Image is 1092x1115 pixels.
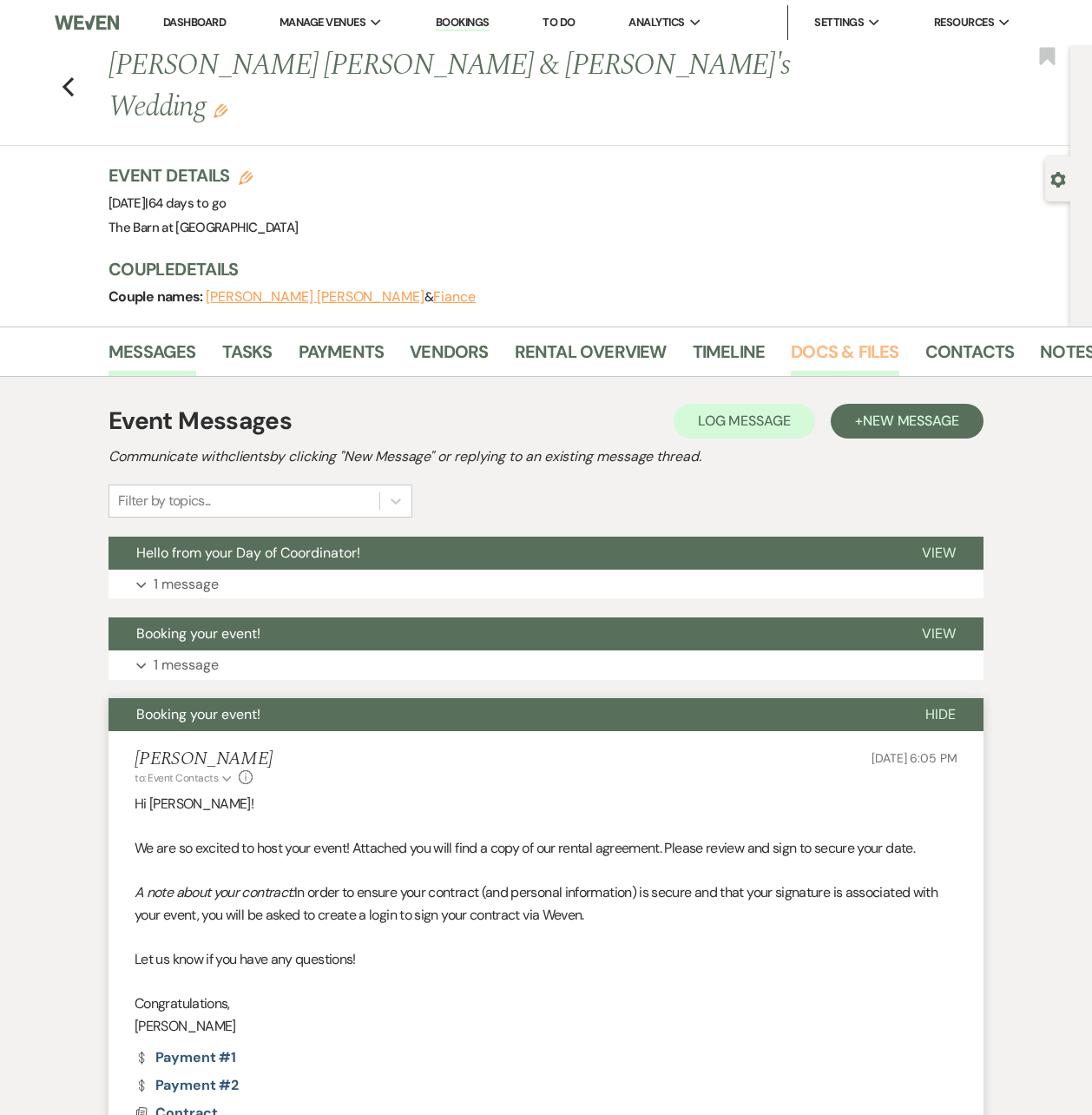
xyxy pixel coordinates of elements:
[934,14,994,31] span: Resources
[898,698,983,731] button: Hide
[109,698,898,731] button: Booking your event!
[1050,170,1066,187] button: Open lead details
[154,654,219,676] p: 1 message
[145,195,226,212] span: |
[135,1079,239,1092] a: Payment #2
[698,412,791,430] span: Log Message
[109,163,298,188] h3: Event Details
[433,290,476,304] button: Fiance
[872,750,957,766] span: [DATE] 6:05 PM
[831,404,983,439] button: +New Message
[515,338,667,376] a: Rental Overview
[135,749,273,770] h5: [PERSON_NAME]
[214,102,227,118] button: Edit
[135,770,234,786] button: to: Event Contacts
[135,883,937,924] span: In order to ensure your contract (and personal information) is secure and that your signature is ...
[894,617,983,650] button: View
[436,15,490,31] a: Bookings
[135,883,294,901] em: A note about your contract:
[894,537,983,570] button: View
[922,624,956,643] span: View
[136,624,260,643] span: Booking your event!
[135,793,957,815] p: Hi [PERSON_NAME]!
[135,771,218,785] span: to: Event Contacts
[109,45,872,128] h1: [PERSON_NAME] [PERSON_NAME] & [PERSON_NAME]'s Wedding
[135,839,915,857] span: We are so excited to host your event! Attached you will find a copy of our rental agreement. Plea...
[543,15,575,30] a: To Do
[109,403,292,439] h1: Event Messages
[55,4,119,41] img: Weven Logo
[628,14,684,31] span: Analytics
[118,491,211,511] div: Filter by topics...
[109,257,1053,281] h3: Couple Details
[109,195,226,212] span: [DATE]
[154,573,219,596] p: 1 message
[925,705,956,723] span: Hide
[206,288,476,306] span: &
[135,1015,957,1038] p: [PERSON_NAME]
[222,338,273,376] a: Tasks
[163,15,226,30] a: Dashboard
[925,338,1015,376] a: Contacts
[109,650,983,680] button: 1 message
[206,290,424,304] button: [PERSON_NAME] [PERSON_NAME]
[791,338,898,376] a: Docs & Files
[109,287,206,306] span: Couple names:
[148,195,227,212] span: 64 days to go
[299,338,385,376] a: Payments
[135,950,356,968] span: Let us know if you have any questions!
[109,219,298,236] span: The Barn at [GEOGRAPHIC_DATA]
[410,338,488,376] a: Vendors
[109,537,894,570] button: Hello from your Day of Coordinator!
[135,1051,236,1065] a: Payment #1
[863,412,959,430] span: New Message
[674,404,815,439] button: Log Message
[109,446,983,467] h2: Communicate with clients by clicking "New Message" or replying to an existing message thread.
[109,617,894,650] button: Booking your event!
[136,544,360,562] span: Hello from your Day of Coordinator!
[693,338,766,376] a: Timeline
[109,570,983,599] button: 1 message
[280,14,365,31] span: Manage Venues
[109,338,196,376] a: Messages
[922,544,956,562] span: View
[135,994,230,1013] span: Congratulations,
[814,14,864,31] span: Settings
[136,705,260,723] span: Booking your event!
